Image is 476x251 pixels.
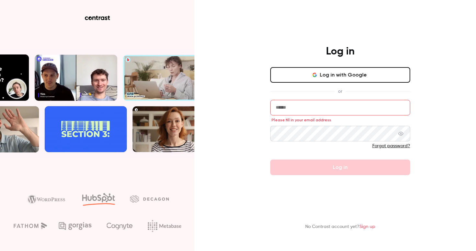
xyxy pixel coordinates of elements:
[305,223,375,230] p: No Contrast account yet?
[130,195,169,202] img: decagon
[326,45,354,58] h4: Log in
[372,144,410,148] a: Forgot password?
[359,224,375,229] a: Sign up
[335,88,345,95] span: or
[270,67,410,83] button: Log in with Google
[272,117,331,123] span: Please fill in your email address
